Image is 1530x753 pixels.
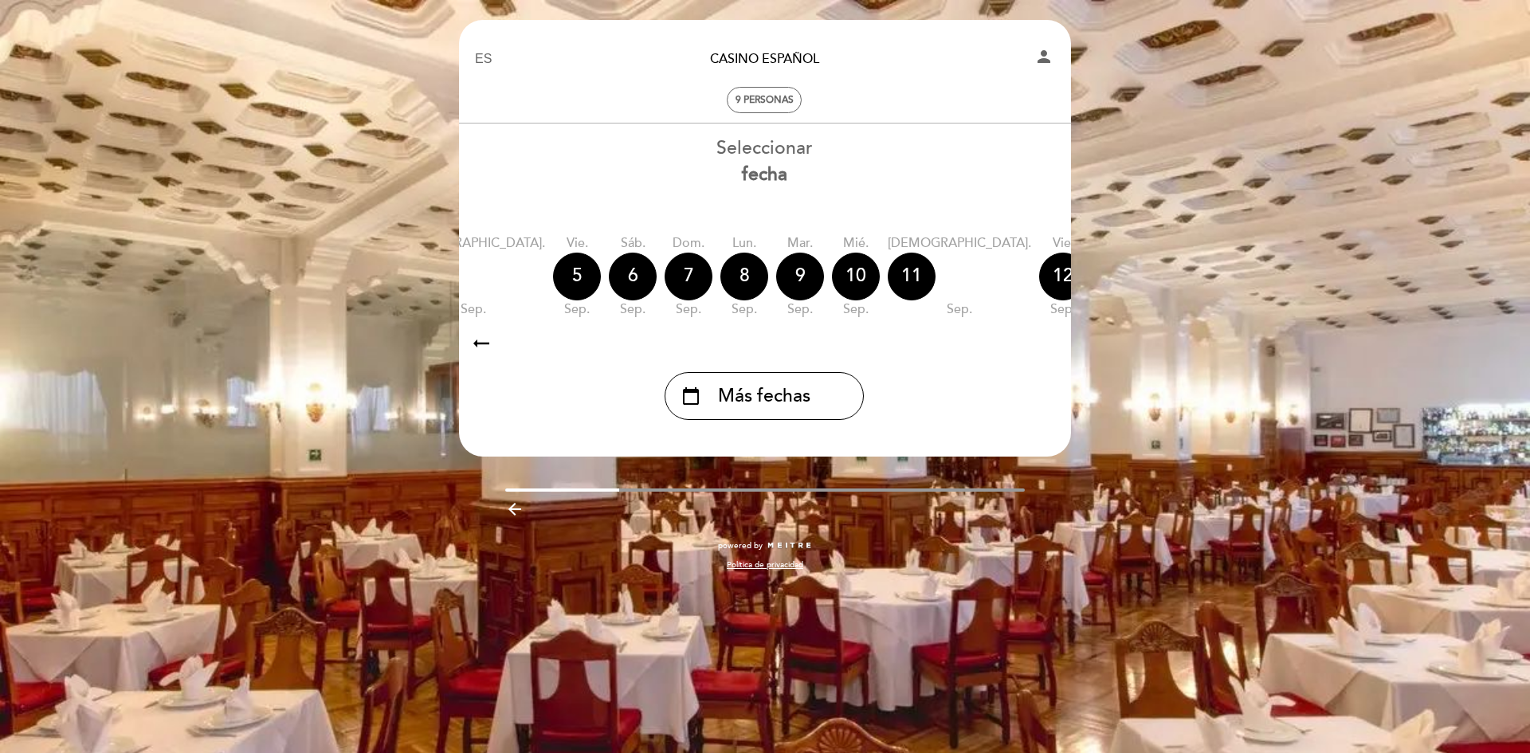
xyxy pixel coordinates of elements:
div: lun. [720,234,768,253]
div: 5 [553,253,601,300]
div: sep. [888,300,1031,319]
div: 8 [720,253,768,300]
div: sep. [1039,300,1087,319]
button: person [1034,47,1053,72]
div: mar. [776,234,824,253]
img: logo_orange.svg [25,25,38,38]
span: powered by [718,540,763,551]
img: website_grey.svg [25,41,38,54]
div: [DEMOGRAPHIC_DATA]. [402,234,545,253]
div: 11 [888,253,936,300]
div: Palabras clave [187,94,253,104]
div: sep. [402,300,545,319]
div: sep. [832,300,880,319]
div: dom. [665,234,712,253]
div: 7 [665,253,712,300]
div: Seleccionar [457,135,1071,188]
div: sep. [553,300,601,319]
img: tab_keywords_by_traffic_grey.svg [170,92,182,105]
div: mié. [832,234,880,253]
span: 9 personas [736,94,794,106]
a: Casino Español [665,50,864,69]
i: calendar_today [681,382,700,410]
img: tab_domain_overview_orange.svg [66,92,79,105]
div: 12 [1039,253,1087,300]
div: vie. [1039,234,1087,253]
div: 10 [832,253,880,300]
div: sep. [665,300,712,319]
a: powered by [718,540,812,551]
div: 6 [609,253,657,300]
div: [DEMOGRAPHIC_DATA]. [888,234,1031,253]
div: Dominio: [DOMAIN_NAME] [41,41,178,54]
div: v 4.0.25 [45,25,78,38]
a: Política de privacidad [727,559,803,571]
div: sep. [776,300,824,319]
div: sep. [609,300,657,319]
img: MEITRE [767,542,812,550]
i: person [1034,47,1053,66]
b: fecha [742,163,787,186]
i: arrow_right_alt [469,326,493,360]
div: Dominio [84,94,122,104]
span: Más fechas [718,383,810,410]
div: 9 [776,253,824,300]
div: sep. [720,300,768,319]
i: arrow_backward [505,500,524,519]
div: vie. [553,234,601,253]
div: sáb. [609,234,657,253]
